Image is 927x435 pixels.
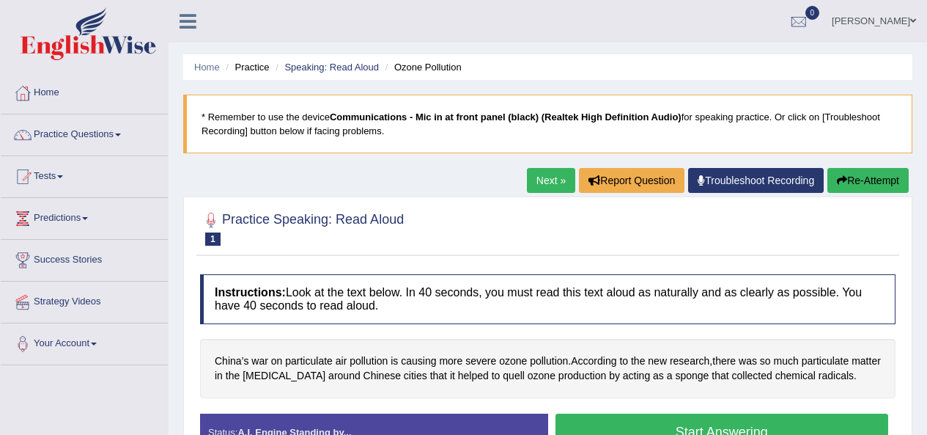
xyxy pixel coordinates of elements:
b: Communications - Mic in at front panel (black) (Realtek High Definition Audio) [330,112,682,123]
blockquote: * Remember to use the device for speaking practice. Or click on [Troubleshoot Recording] button b... [183,95,912,153]
span: Click to see word definition [619,354,628,369]
a: Tests [1,156,168,193]
span: Click to see word definition [802,354,849,369]
span: Click to see word definition [819,368,854,384]
span: Click to see word definition [492,368,501,384]
span: Click to see word definition [648,354,667,369]
span: Click to see word definition [243,368,325,384]
span: Click to see word definition [226,368,240,384]
span: Click to see word definition [675,368,709,384]
span: Click to see word definition [670,354,709,369]
span: Click to see word definition [336,354,347,369]
span: Click to see word definition [430,368,447,384]
span: Click to see word definition [774,354,799,369]
a: Your Account [1,323,168,360]
a: Strategy Videos [1,282,168,318]
a: Speaking: Read Aloud [284,62,379,73]
a: Success Stories [1,240,168,277]
h2: Practice Speaking: Read Aloud [200,209,404,246]
li: Practice [222,60,269,74]
b: Instructions: [215,286,286,299]
span: Click to see word definition [215,354,248,369]
span: Click to see word definition [530,354,568,369]
span: Click to see word definition [760,354,771,369]
li: Ozone Pollution [382,60,462,74]
span: Click to see word definition [503,368,525,384]
span: Click to see word definition [458,368,489,384]
span: Click to see word definition [623,368,650,384]
a: Predictions [1,198,168,235]
span: Click to see word definition [363,368,401,384]
button: Report Question [579,168,684,193]
span: Click to see word definition [631,354,645,369]
span: Click to see word definition [609,368,620,384]
span: Click to see word definition [285,354,333,369]
span: Click to see word definition [404,368,427,384]
span: 0 [805,6,820,20]
div: . , . [200,339,895,398]
span: Click to see word definition [271,354,283,369]
span: Click to see word definition [667,368,673,384]
span: Click to see word definition [571,354,616,369]
span: Click to see word definition [350,354,388,369]
span: Click to see word definition [775,368,816,384]
h4: Look at the text below. In 40 seconds, you must read this text aloud as naturally and as clearly ... [200,274,895,323]
span: Click to see word definition [712,354,736,369]
a: Troubleshoot Recording [688,168,824,193]
span: Click to see word definition [465,354,496,369]
span: 1 [205,233,221,246]
span: Click to see word definition [251,354,268,369]
span: Click to see word definition [439,354,462,369]
span: Click to see word definition [653,368,664,384]
span: Click to see word definition [852,354,881,369]
span: Click to see word definition [732,368,772,384]
span: Click to see word definition [328,368,361,384]
span: Click to see word definition [558,368,606,384]
span: Click to see word definition [450,368,455,384]
span: Click to see word definition [499,354,527,369]
a: Home [194,62,220,73]
a: Home [1,73,168,109]
span: Click to see word definition [528,368,555,384]
a: Practice Questions [1,114,168,151]
a: Next » [527,168,575,193]
button: Re-Attempt [827,168,909,193]
span: Click to see word definition [739,354,757,369]
span: Click to see word definition [712,368,728,384]
span: Click to see word definition [401,354,436,369]
span: Click to see word definition [215,368,223,384]
span: Click to see word definition [391,354,398,369]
